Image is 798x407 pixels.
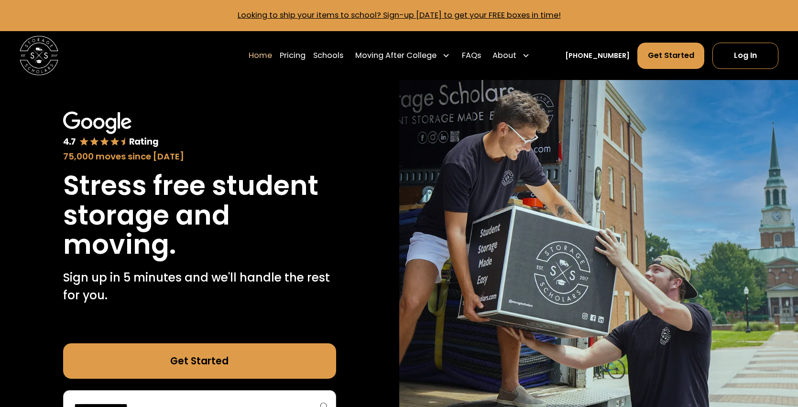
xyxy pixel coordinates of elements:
[351,42,454,69] div: Moving After College
[63,150,336,163] div: 75,000 moves since [DATE]
[637,43,704,69] a: Get Started
[20,36,59,75] a: home
[355,50,437,61] div: Moving After College
[492,50,516,61] div: About
[489,42,534,69] div: About
[63,112,159,148] img: Google 4.7 star rating
[565,51,630,61] a: [PHONE_NUMBER]
[20,36,59,75] img: Storage Scholars main logo
[249,42,272,69] a: Home
[462,42,481,69] a: FAQs
[238,10,561,21] a: Looking to ship your items to school? Sign-up [DATE] to get your FREE boxes in time!
[63,343,336,378] a: Get Started
[280,42,306,69] a: Pricing
[63,171,336,260] h1: Stress free student storage and moving.
[313,42,343,69] a: Schools
[712,43,779,69] a: Log In
[63,269,336,304] p: Sign up in 5 minutes and we'll handle the rest for you.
